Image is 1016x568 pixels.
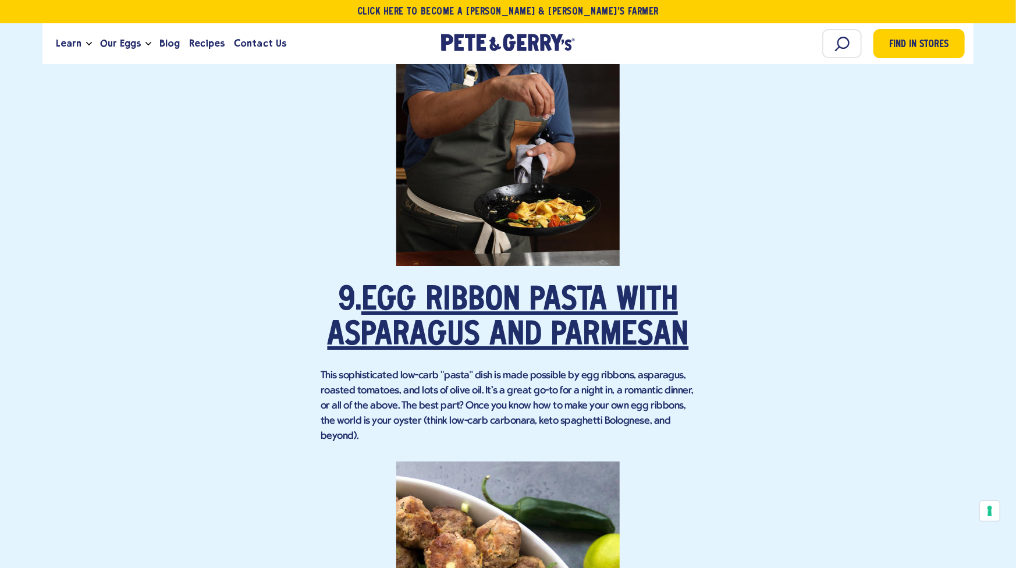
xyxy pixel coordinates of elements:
[822,29,862,58] input: Search
[145,42,151,46] button: Open the dropdown menu for Our Eggs
[95,28,145,59] a: Our Eggs
[890,37,949,53] span: Find in Stores
[321,283,695,353] h2: 9.
[328,285,689,353] a: Egg Ribbon Pasta with Asparagus and Parmesan
[873,29,965,58] a: Find in Stores
[100,36,141,51] span: Our Eggs
[321,368,695,444] p: This sophisticated low-carb "pasta" dish is made possible by egg ribbons, asparagus, roasted toma...
[230,28,291,59] a: Contact Us
[159,36,180,51] span: Blog
[86,42,92,46] button: Open the dropdown menu for Learn
[189,36,225,51] span: Recipes
[56,36,81,51] span: Learn
[235,36,286,51] span: Contact Us
[155,28,184,59] a: Blog
[980,501,1000,521] button: Your consent preferences for tracking technologies
[184,28,229,59] a: Recipes
[51,28,86,59] a: Learn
